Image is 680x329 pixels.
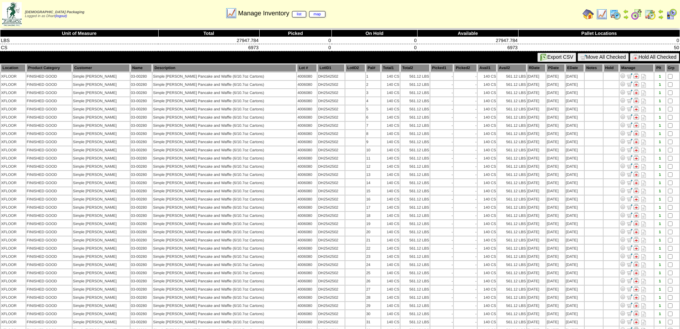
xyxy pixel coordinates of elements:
[381,114,400,121] td: 140 CS
[259,37,332,44] td: 0
[633,270,639,275] img: Manage Hold
[345,64,365,72] th: LotID2
[297,105,317,113] td: 4006080
[633,294,639,300] img: Manage Hold
[627,310,632,316] img: Move
[633,253,639,259] img: Manage Hold
[546,73,565,80] td: [DATE]
[381,130,400,137] td: 140 CS
[454,89,477,96] td: -
[454,81,477,88] td: -
[131,89,152,96] td: 03-00280
[565,73,584,80] td: [DATE]
[26,81,72,88] td: FINISHED GOOD
[641,90,646,96] i: Note
[627,163,632,169] img: Move
[430,89,453,96] td: -
[641,107,646,112] i: Note
[400,114,430,121] td: 561.12 LBS
[454,114,477,121] td: -
[518,30,680,37] th: Pallet Locations
[527,122,546,129] td: [DATE]
[26,97,72,105] td: FINISHED GOOD
[1,64,26,72] th: Location
[26,122,72,129] td: FINISHED GOOD
[527,64,546,72] th: RDate
[478,81,496,88] td: 140 CS
[623,14,629,20] img: arrowright.gif
[318,81,345,88] td: DH2542502
[620,106,626,111] img: Adjust
[417,44,518,51] td: 6973
[400,105,430,113] td: 561.12 LBS
[633,122,639,128] img: Manage Hold
[366,114,381,121] td: 6
[627,122,632,128] img: Move
[633,155,639,161] img: Manage Hold
[578,53,629,61] button: Move All Checked
[620,220,626,226] img: Adjust
[620,81,626,87] img: Adjust
[620,163,626,169] img: Adjust
[620,294,626,300] img: Adjust
[332,30,418,37] th: On Hold
[417,37,518,44] td: 27947.784
[332,37,418,44] td: 0
[318,97,345,105] td: DH2542502
[627,98,632,103] img: Move
[620,64,654,72] th: Manage
[627,229,632,234] img: Move
[25,10,84,18] span: Logged in as Dhart
[610,9,621,20] img: calendarprod.gif
[620,98,626,103] img: Adjust
[627,302,632,308] img: Move
[297,64,317,72] th: Lot #
[400,122,430,129] td: 561.12 LBS
[318,114,345,121] td: DH2542502
[627,294,632,300] img: Move
[0,37,159,44] td: LBS
[620,114,626,120] img: Adjust
[633,114,639,120] img: Manage Hold
[153,130,296,137] td: Simple [PERSON_NAME] Pancake and Waffle (6/10.7oz Cartons)
[633,302,639,308] img: Manage Hold
[627,171,632,177] img: Move
[620,319,626,324] img: Adjust
[627,188,632,193] img: Move
[565,122,584,129] td: [DATE]
[1,130,26,137] td: XFLOOR
[26,64,72,72] th: Product Category
[153,64,296,72] th: Description
[366,97,381,105] td: 4
[430,97,453,105] td: -
[478,105,496,113] td: 140 CS
[131,97,152,105] td: 03-00280
[627,253,632,259] img: Move
[633,229,639,234] img: Manage Hold
[627,130,632,136] img: Move
[655,91,665,95] div: 1
[633,171,639,177] img: Manage Hold
[641,74,646,79] i: Note
[518,44,680,51] td: 50
[620,212,626,218] img: Adjust
[131,122,152,129] td: 03-00280
[131,130,152,137] td: 03-00280
[454,73,477,80] td: -
[478,73,496,80] td: 140 CS
[1,73,26,80] td: XFLOOR
[527,97,546,105] td: [DATE]
[1,122,26,129] td: XFLOOR
[527,81,546,88] td: [DATE]
[596,9,607,20] img: line_graph.gif
[627,81,632,87] img: Move
[381,89,400,96] td: 140 CS
[631,9,642,20] img: calendarblend.gif
[627,270,632,275] img: Move
[620,196,626,202] img: Adjust
[627,73,632,79] img: Move
[633,147,639,152] img: Manage Hold
[633,310,639,316] img: Manage Hold
[478,114,496,121] td: 140 CS
[417,30,518,37] th: Available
